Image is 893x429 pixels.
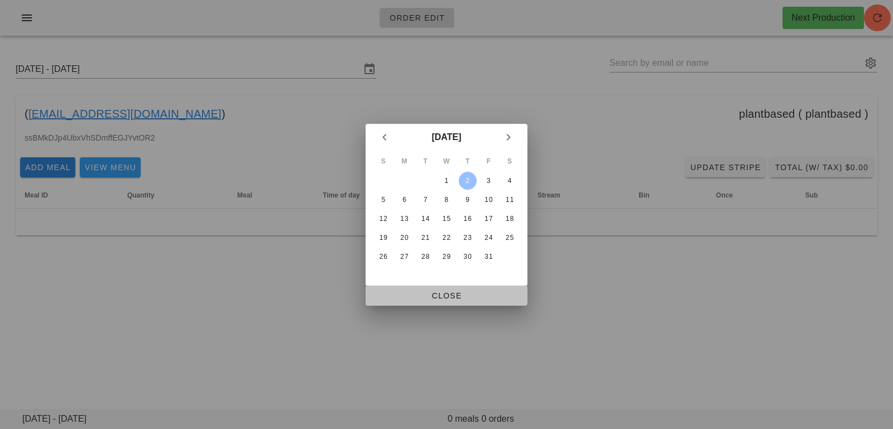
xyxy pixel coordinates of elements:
div: 12 [375,215,392,223]
button: 10 [479,191,497,209]
div: 19 [375,234,392,242]
button: 26 [375,248,392,266]
div: 25 [501,234,518,242]
div: 21 [416,234,434,242]
div: 26 [375,253,392,261]
th: S [500,152,520,171]
th: T [415,152,435,171]
button: Previous month [375,127,395,147]
button: 9 [459,191,477,209]
div: 28 [416,253,434,261]
div: 31 [479,253,497,261]
div: 29 [438,253,455,261]
button: 22 [438,229,455,247]
button: 1 [438,172,455,190]
div: 2 [459,177,477,185]
button: 5 [375,191,392,209]
button: 19 [375,229,392,247]
div: 6 [396,196,414,204]
button: 25 [501,229,518,247]
button: 8 [438,191,455,209]
button: 11 [501,191,518,209]
button: 31 [479,248,497,266]
div: 18 [501,215,518,223]
button: [DATE] [427,126,465,148]
button: 29 [438,248,455,266]
div: 10 [479,196,497,204]
button: 17 [479,210,497,228]
div: 4 [501,177,518,185]
div: 11 [501,196,518,204]
div: 15 [438,215,455,223]
button: 2 [459,172,477,190]
button: 13 [396,210,414,228]
button: 7 [416,191,434,209]
div: 8 [438,196,455,204]
div: 5 [375,196,392,204]
div: 13 [396,215,414,223]
span: Close [375,291,518,300]
div: 17 [479,215,497,223]
button: 14 [416,210,434,228]
button: 27 [396,248,414,266]
button: 15 [438,210,455,228]
button: 6 [396,191,414,209]
div: 16 [459,215,477,223]
button: 20 [396,229,414,247]
th: S [373,152,393,171]
div: 9 [459,196,477,204]
div: 30 [459,253,477,261]
button: 4 [501,172,518,190]
button: 30 [459,248,477,266]
div: 3 [479,177,497,185]
button: Close [366,286,527,306]
button: 24 [479,229,497,247]
div: 27 [396,253,414,261]
div: 7 [416,196,434,204]
button: 16 [459,210,477,228]
button: 3 [479,172,497,190]
div: 24 [479,234,497,242]
div: 23 [459,234,477,242]
div: 14 [416,215,434,223]
button: 12 [375,210,392,228]
button: 18 [501,210,518,228]
th: W [436,152,457,171]
div: 1 [438,177,455,185]
button: 28 [416,248,434,266]
div: 20 [396,234,414,242]
th: M [395,152,415,171]
button: Next month [498,127,518,147]
button: 21 [416,229,434,247]
th: F [479,152,499,171]
div: 22 [438,234,455,242]
button: 23 [459,229,477,247]
th: T [458,152,478,171]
